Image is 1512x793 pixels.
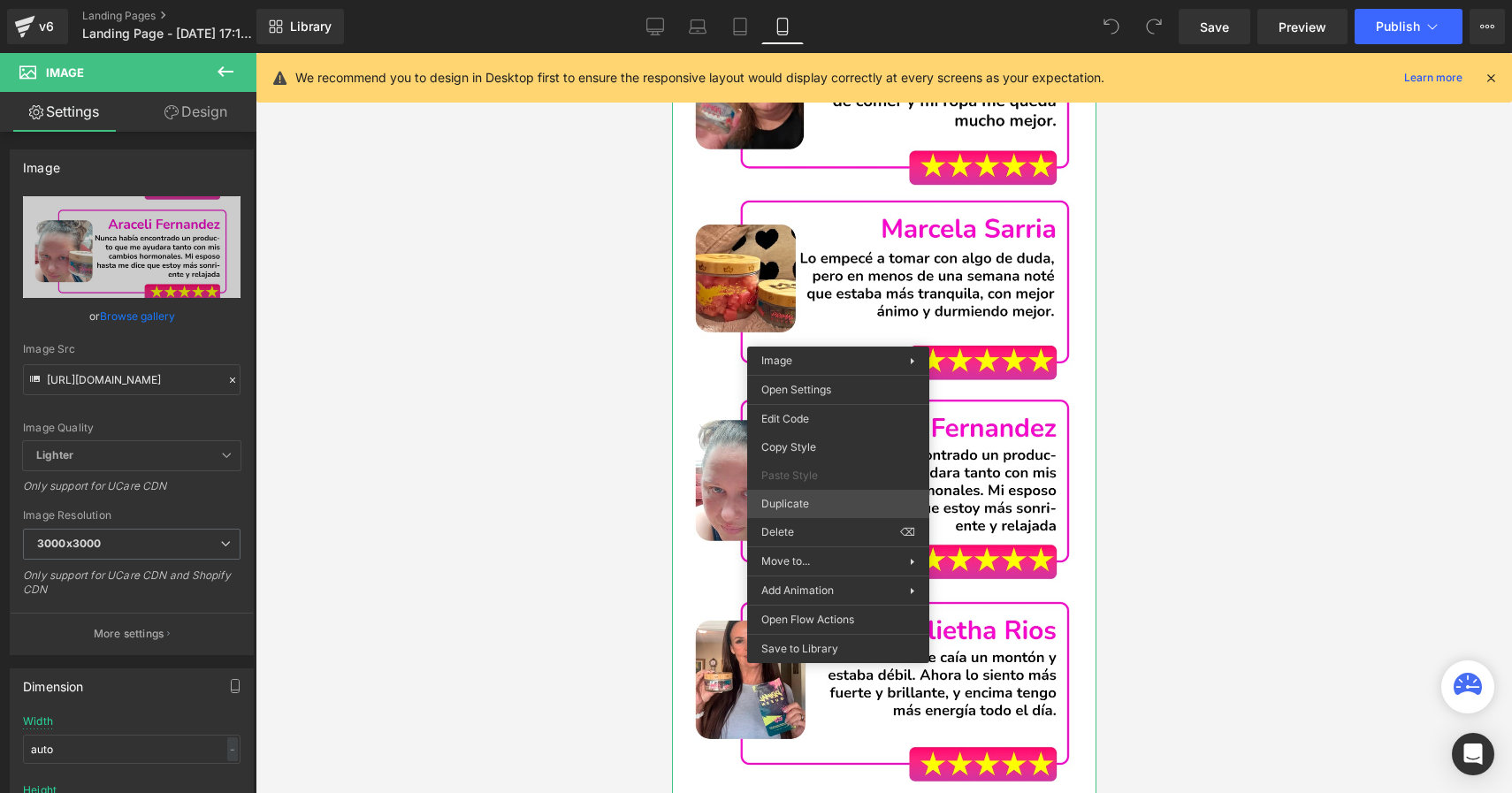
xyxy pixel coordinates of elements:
[761,583,910,599] span: Add Animation
[82,9,286,23] a: Landing Pages
[761,553,910,569] span: Move to...
[295,68,1104,88] p: We recommend you to design in Desktop first to ensure the responsive layout would display correct...
[1397,67,1470,88] a: Learn more
[1279,18,1326,36] span: Preview
[23,735,241,764] input: auto
[37,537,101,550] b: 3000x3000
[761,468,915,484] span: Paste Style
[761,612,915,628] span: Open Flow Actions
[23,307,241,325] div: or
[290,19,332,34] span: Library
[761,354,792,367] span: Image
[1355,9,1462,44] button: Publish
[36,448,73,461] b: Lighter
[1094,9,1129,44] button: Undo
[761,382,915,398] span: Open Settings
[761,9,804,44] a: Mobile
[23,422,241,434] div: Image Quality
[761,641,915,657] span: Save to Library
[23,509,241,522] div: Image Resolution
[1376,19,1420,34] span: Publish
[23,568,241,608] div: Only support for UCare CDN and Shopify CDN
[7,9,68,44] a: v6
[227,737,238,761] div: -
[132,92,260,132] a: Design
[1200,18,1229,36] span: Save
[719,9,761,44] a: Tablet
[1136,9,1172,44] button: Redo
[676,9,719,44] a: Laptop
[23,364,241,395] input: Link
[194,408,231,430] span: Image
[35,15,57,38] div: v6
[1452,733,1494,775] div: Open Intercom Messenger
[634,9,676,44] a: Desktop
[23,669,84,694] div: Dimension
[100,301,175,332] a: Browse gallery
[23,479,241,505] div: Only support for UCare CDN
[1257,9,1348,44] a: Preview
[46,65,84,80] span: Image
[11,613,253,654] button: More settings
[900,524,915,540] span: ⌫
[94,626,164,642] p: More settings
[23,343,241,355] div: Image Src
[23,150,60,175] div: Image
[231,408,249,430] a: Expand / Collapse
[82,27,252,41] span: Landing Page - [DATE] 17:15:07
[23,715,53,728] div: Width
[1470,9,1505,44] button: More
[256,9,344,44] a: New Library
[761,524,900,540] span: Delete
[761,496,915,512] span: Duplicate
[761,411,915,427] span: Edit Code
[761,439,915,455] span: Copy Style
